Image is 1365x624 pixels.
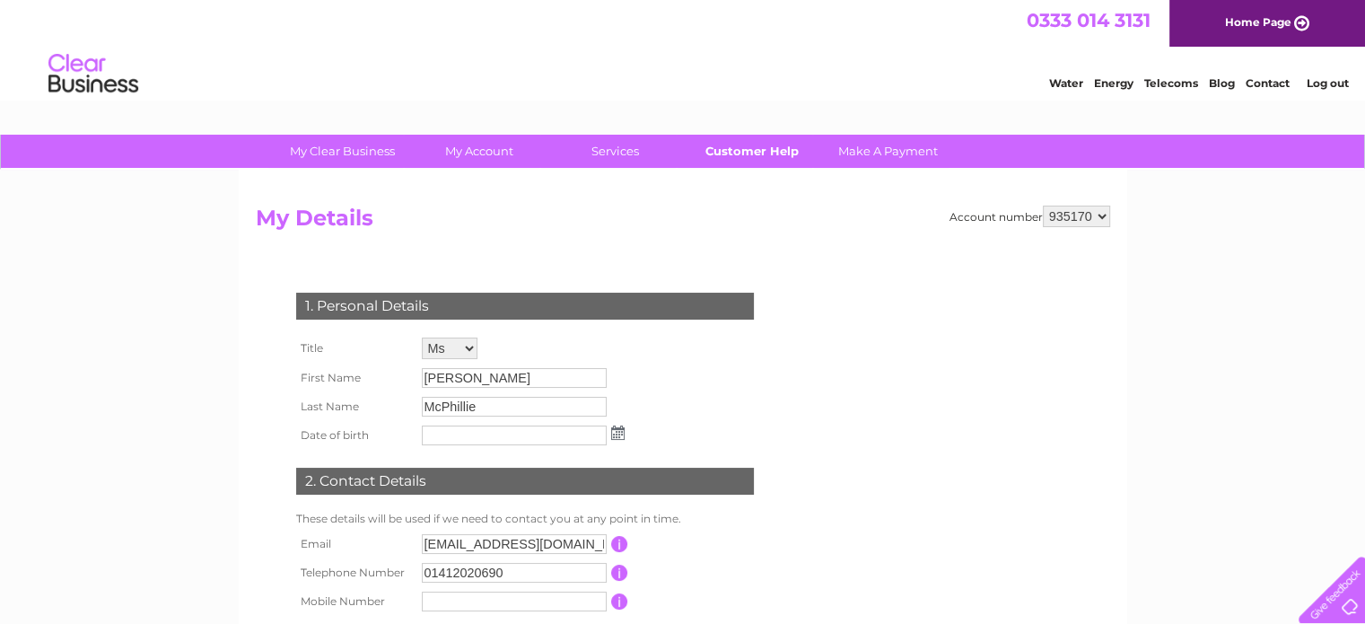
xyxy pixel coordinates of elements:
a: My Clear Business [268,135,416,168]
div: 2. Contact Details [296,468,754,495]
div: Account number [949,206,1110,227]
a: 0333 014 3131 [1027,9,1151,31]
h2: My Details [256,206,1110,240]
th: Date of birth [292,421,417,450]
a: Customer Help [678,135,826,168]
a: Make A Payment [814,135,962,168]
input: Information [611,536,628,552]
input: Information [611,593,628,610]
th: Telephone Number [292,558,417,587]
div: 1. Personal Details [296,293,754,320]
th: Last Name [292,392,417,421]
input: Information [611,565,628,581]
td: These details will be used if we need to contact you at any point in time. [292,508,758,530]
img: ... [611,426,625,440]
th: Email [292,530,417,558]
th: First Name [292,364,417,392]
a: Water [1049,76,1083,90]
div: Clear Business is a trading name of Verastar Limited (registered in [GEOGRAPHIC_DATA] No. 3667643... [259,10,1107,87]
a: Log out [1306,76,1348,90]
a: Services [541,135,689,168]
a: Blog [1209,76,1235,90]
a: Contact [1246,76,1290,90]
img: logo.png [48,47,139,101]
a: Energy [1094,76,1133,90]
th: Title [292,333,417,364]
a: My Account [405,135,553,168]
th: Mobile Number [292,587,417,616]
a: Telecoms [1144,76,1198,90]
